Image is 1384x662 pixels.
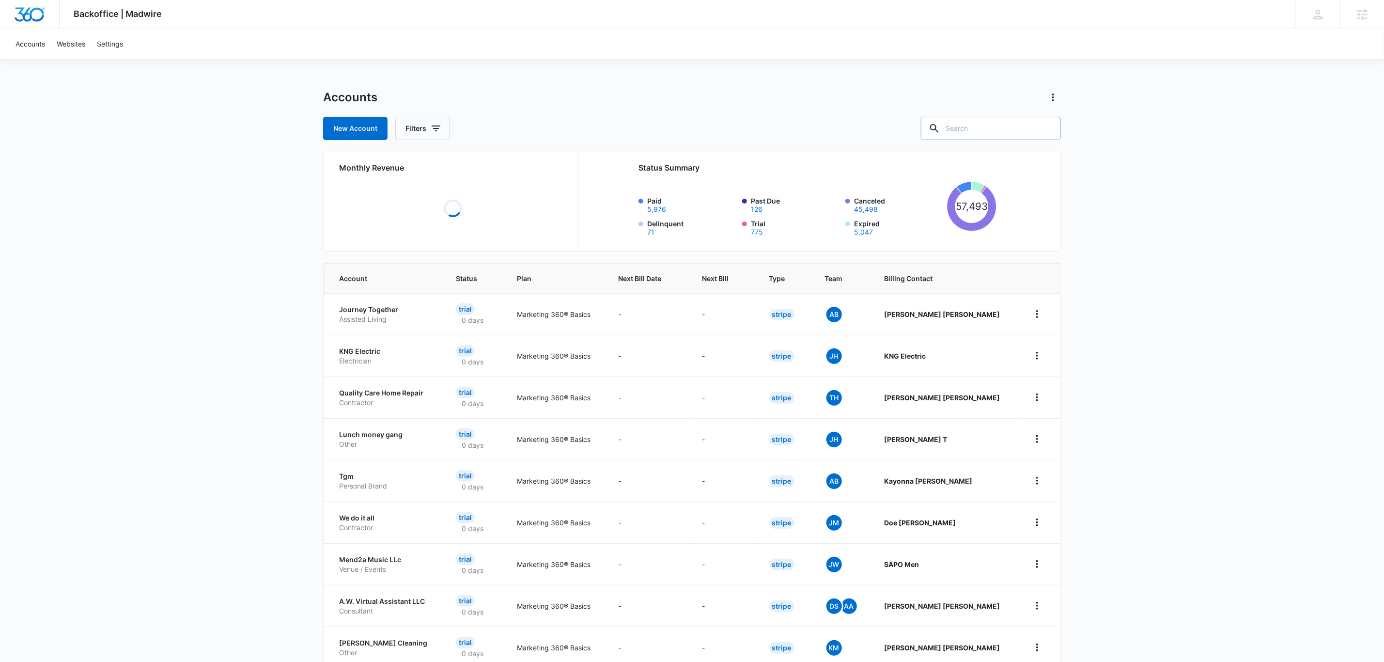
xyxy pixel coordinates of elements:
[517,601,595,611] p: Marketing 360® Basics
[517,643,595,653] p: Marketing 360® Basics
[769,475,794,487] div: Stripe
[339,472,433,481] p: Tgm
[826,348,842,364] span: JH
[826,432,842,447] span: JH
[517,273,595,284] span: Plan
[751,219,840,236] label: Trial
[841,599,857,614] span: AA
[339,347,433,365] a: KNG ElectricElectrician
[339,273,419,284] span: Account
[517,559,595,569] p: Marketing 360® Basics
[826,473,842,489] span: AB
[339,597,433,606] p: A.W. Virtual Assistant LLC
[456,565,489,575] p: 0 days
[517,476,595,486] p: Marketing 360® Basics
[456,428,475,440] div: Trial
[884,273,1006,284] span: Billing Contact
[1045,90,1061,105] button: Actions
[74,9,162,19] span: Backoffice | Madwire
[884,644,1000,652] strong: [PERSON_NAME] [PERSON_NAME]
[456,482,489,492] p: 0 days
[517,434,595,444] p: Marketing 360® Basics
[339,565,433,574] p: Venue / Events
[956,200,988,212] tspan: 57,493
[395,117,450,140] button: Filters
[854,219,943,236] label: Expired
[647,196,736,213] label: Paid
[456,607,489,617] p: 0 days
[91,29,129,59] a: Settings
[702,273,732,284] span: Next Bill
[339,555,433,574] a: Mend2a Music LLcVenue / Events
[339,388,433,398] p: Quality Care Home Repair
[884,560,919,568] strong: SAPO Men
[691,585,758,627] td: -
[456,637,475,648] div: Trial
[1029,348,1045,363] button: home
[456,357,489,367] p: 0 days
[1029,556,1045,572] button: home
[691,418,758,460] td: -
[691,377,758,418] td: -
[339,523,433,533] p: Contractor
[339,430,433,449] a: Lunch money gangOther
[339,440,433,449] p: Other
[606,293,691,335] td: -
[884,435,947,443] strong: [PERSON_NAME] T
[691,335,758,377] td: -
[769,517,794,529] div: Stripe
[456,398,489,409] p: 0 days
[323,117,388,140] a: New Account
[10,29,51,59] a: Accounts
[884,352,926,360] strong: KNG Electric
[456,512,475,523] div: Trial
[339,472,433,490] a: TgmPersonal Brand
[339,315,433,324] p: Assisted Living
[456,315,489,325] p: 0 days
[456,387,475,398] div: Trial
[769,434,794,445] div: Stripe
[606,502,691,543] td: -
[638,162,996,173] h2: Status Summary
[606,377,691,418] td: -
[751,206,762,213] button: Past Due
[339,162,566,173] h2: Monthly Revenue
[339,398,433,408] p: Contractor
[339,481,433,491] p: Personal Brand
[1029,598,1045,614] button: home
[323,90,377,105] h1: Accounts
[339,430,433,440] p: Lunch money gang
[456,648,489,659] p: 0 days
[456,440,489,450] p: 0 days
[606,335,691,377] td: -
[606,543,691,585] td: -
[769,309,794,320] div: Stripe
[826,307,842,322] span: AB
[769,600,794,612] div: Stripe
[826,599,842,614] span: DS
[769,392,794,404] div: Stripe
[339,606,433,616] p: Consultant
[456,273,480,284] span: Status
[456,595,475,607] div: Trial
[1029,515,1045,530] button: home
[826,515,842,531] span: JM
[769,642,794,654] div: Stripe
[884,310,1000,318] strong: [PERSON_NAME] [PERSON_NAME]
[884,519,956,527] strong: Doe [PERSON_NAME]
[517,351,595,361] p: Marketing 360® Basics
[618,273,665,284] span: Next Bill Date
[456,303,475,315] div: Trial
[769,350,794,362] div: Stripe
[339,638,433,648] p: [PERSON_NAME] Cleaning
[691,543,758,585] td: -
[854,206,878,213] button: Canceled
[884,477,972,485] strong: Kayonna [PERSON_NAME]
[751,196,840,213] label: Past Due
[751,229,763,236] button: Trial
[691,502,758,543] td: -
[1029,431,1045,447] button: home
[691,460,758,502] td: -
[606,585,691,627] td: -
[339,388,433,407] a: Quality Care Home RepairContractor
